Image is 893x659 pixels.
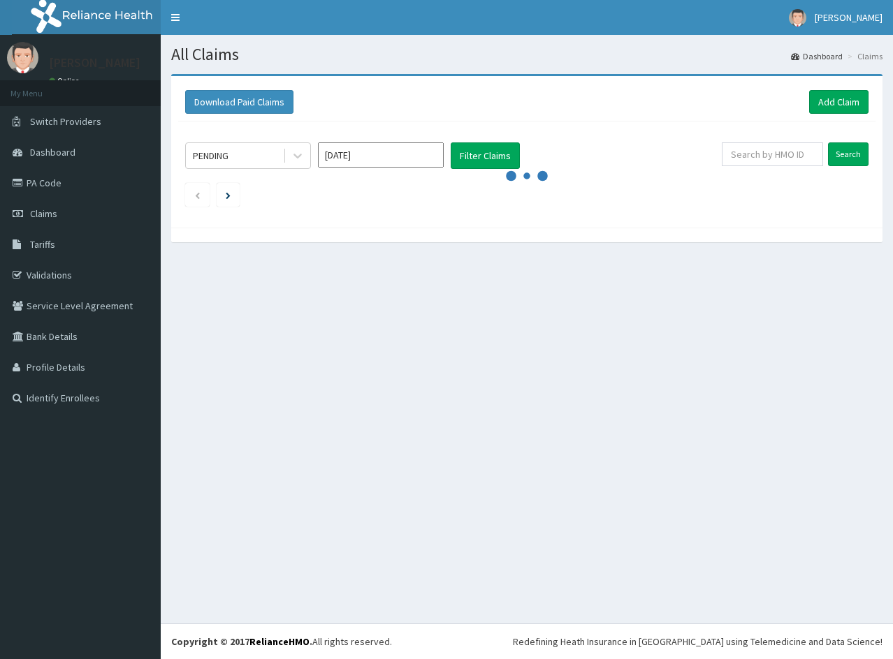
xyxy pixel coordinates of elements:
a: Add Claim [809,90,869,114]
input: Search by HMO ID [722,142,823,166]
p: [PERSON_NAME] [49,57,140,69]
a: Dashboard [791,50,843,62]
input: Select Month and Year [318,142,444,168]
button: Download Paid Claims [185,90,293,114]
span: Claims [30,207,57,220]
a: Previous page [194,188,201,201]
a: Next page [226,188,231,201]
div: PENDING [193,149,228,163]
h1: All Claims [171,45,883,64]
img: User Image [789,9,806,27]
div: Redefining Heath Insurance in [GEOGRAPHIC_DATA] using Telemedicine and Data Science! [513,635,883,649]
button: Filter Claims [451,142,520,169]
span: Dashboard [30,146,75,158]
strong: Copyright © 2017 . [171,635,312,648]
a: RelianceHMO [249,635,310,648]
img: User Image [7,42,38,73]
a: Online [49,76,82,86]
li: Claims [844,50,883,62]
svg: audio-loading [506,155,548,197]
span: [PERSON_NAME] [815,11,883,24]
span: Switch Providers [30,115,101,128]
span: Tariffs [30,238,55,251]
footer: All rights reserved. [161,623,893,659]
input: Search [828,142,869,166]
